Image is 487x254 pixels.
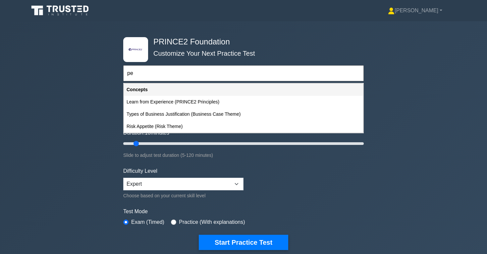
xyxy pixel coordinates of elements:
[123,192,243,200] div: Choose based on your current skill level
[372,4,458,17] a: [PERSON_NAME]
[123,208,364,216] label: Test Mode
[124,96,363,108] div: Learn from Experience (PRINCE2 Principles)
[151,37,331,47] h4: PRINCE2 Foundation
[123,167,157,175] label: Difficulty Level
[124,84,363,96] div: Concepts
[124,120,363,133] div: Risk Appetite (Risk Theme)
[124,108,363,120] div: Types of Business Justification (Business Case Theme)
[179,218,245,226] label: Practice (With explanations)
[199,235,288,250] button: Start Practice Test
[123,151,364,159] div: Slide to adjust test duration (5-120 minutes)
[123,65,364,81] input: Start typing to filter on topic or concept...
[131,218,164,226] label: Exam (Timed)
